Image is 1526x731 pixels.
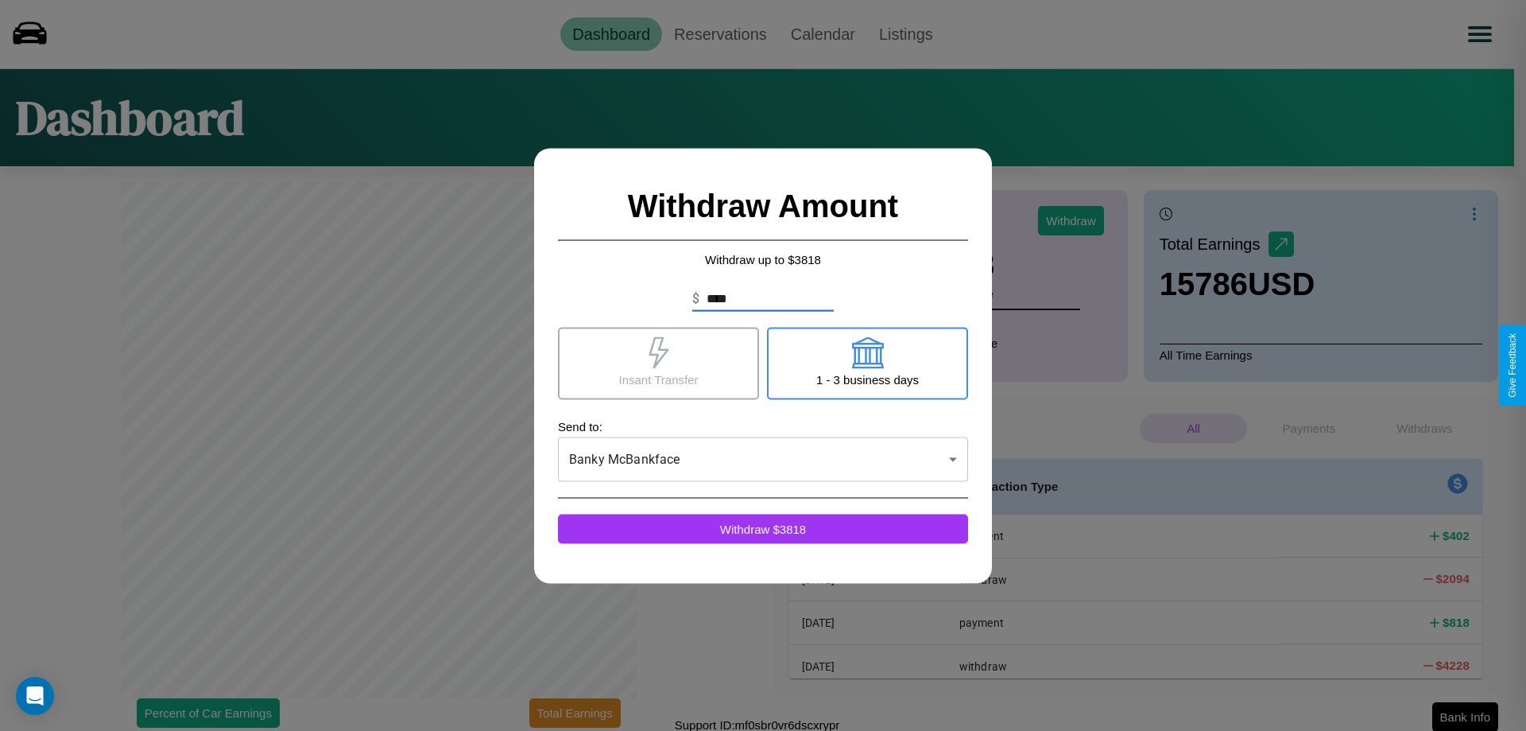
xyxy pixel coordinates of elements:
[558,248,968,270] p: Withdraw up to $ 3818
[558,172,968,240] h2: Withdraw Amount
[558,415,968,437] p: Send to:
[618,368,698,390] p: Insant Transfer
[558,514,968,543] button: Withdraw $3818
[558,437,968,481] div: Banky McBankface
[816,368,919,390] p: 1 - 3 business days
[1507,333,1518,398] div: Give Feedback
[16,677,54,715] div: Open Intercom Messenger
[692,289,699,308] p: $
